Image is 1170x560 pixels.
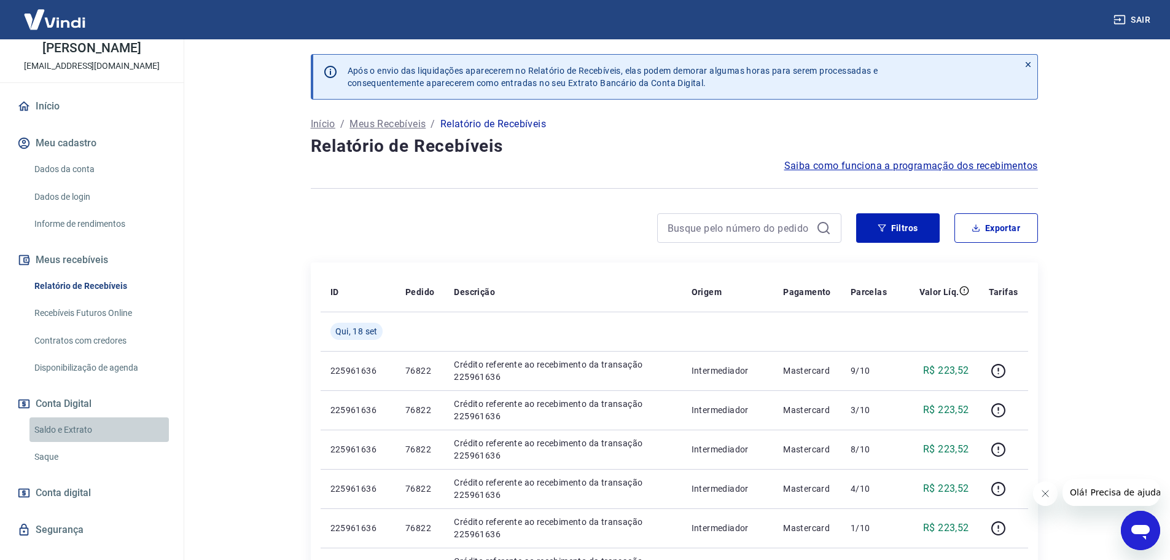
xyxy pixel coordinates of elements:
p: Intermediador [692,404,764,416]
p: 4/10 [851,483,887,495]
a: Dados da conta [29,157,169,182]
a: Início [311,117,335,132]
p: 225961636 [330,365,386,377]
a: Meus Recebíveis [349,117,426,132]
p: / [431,117,435,132]
iframe: Botão para abrir a janela de mensagens [1121,511,1160,550]
p: R$ 223,52 [923,363,969,378]
p: 8/10 [851,443,887,455]
p: 76822 [405,443,434,455]
span: Conta digital [36,484,91,502]
input: Busque pelo número do pedido [668,219,811,237]
p: Intermediador [692,365,764,377]
p: R$ 223,52 [923,442,969,457]
p: Intermediador [692,522,764,534]
a: Saque [29,444,169,470]
a: Início [15,93,169,120]
a: Conta digital [15,479,169,507]
p: Descrição [454,286,495,298]
p: Após o envio das liquidações aparecerem no Relatório de Recebíveis, elas podem demorar algumas ho... [348,65,878,89]
h4: Relatório de Recebíveis [311,134,1038,159]
iframe: Fechar mensagem [1033,481,1058,506]
button: Meu cadastro [15,130,169,157]
p: / [340,117,345,132]
p: Mastercard [783,522,831,534]
a: Saiba como funciona a programação dos recebimentos [784,159,1038,173]
p: R$ 223,52 [923,521,969,535]
p: Crédito referente ao recebimento da transação 225961636 [454,398,671,422]
p: Intermediador [692,443,764,455]
span: Qui, 18 set [335,325,378,337]
a: Saldo e Extrato [29,417,169,443]
iframe: Mensagem da empresa [1063,479,1160,506]
a: Contratos com credores [29,328,169,353]
p: 76822 [405,522,434,534]
a: Segurança [15,516,169,543]
p: Valor Líq. [919,286,959,298]
button: Exportar [954,213,1038,243]
a: Disponibilização de agenda [29,355,169,381]
img: Vindi [15,1,95,38]
p: Intermediador [692,483,764,495]
p: Crédito referente ao recebimento da transação 225961636 [454,516,671,540]
p: Origem [692,286,722,298]
p: R$ 223,52 [923,481,969,496]
p: Parcelas [851,286,887,298]
p: Crédito referente ao recebimento da transação 225961636 [454,437,671,462]
p: 76822 [405,365,434,377]
p: Pedido [405,286,434,298]
a: Relatório de Recebíveis [29,274,169,299]
p: Crédito referente ao recebimento da transação 225961636 [454,358,671,383]
span: Olá! Precisa de ajuda? [7,9,103,18]
p: Pagamento [783,286,831,298]
p: Relatório de Recebíveis [440,117,546,132]
p: 3/10 [851,404,887,416]
p: R$ 223,52 [923,403,969,417]
button: Conta Digital [15,390,169,417]
button: Filtros [856,213,940,243]
p: Mastercard [783,483,831,495]
p: 76822 [405,483,434,495]
p: 225961636 [330,483,386,495]
a: Informe de rendimentos [29,211,169,237]
button: Meus recebíveis [15,246,169,274]
p: 225961636 [330,404,386,416]
p: [PERSON_NAME] [42,42,141,55]
p: ID [330,286,339,298]
p: Mastercard [783,404,831,416]
p: Crédito referente ao recebimento da transação 225961636 [454,476,671,501]
a: Dados de login [29,184,169,210]
p: 76822 [405,404,434,416]
a: Recebíveis Futuros Online [29,301,169,326]
p: 225961636 [330,443,386,455]
p: [EMAIL_ADDRESS][DOMAIN_NAME] [24,60,160,73]
p: Mastercard [783,443,831,455]
p: Tarifas [989,286,1018,298]
p: 225961636 [330,522,386,534]
p: Mastercard [783,365,831,377]
button: Sair [1111,9,1155,31]
p: 9/10 [851,365,887,377]
p: 1/10 [851,522,887,534]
